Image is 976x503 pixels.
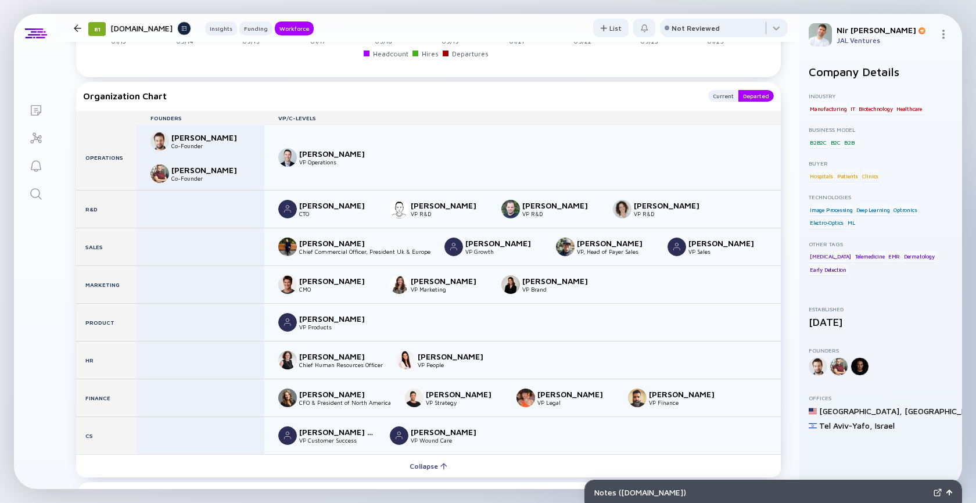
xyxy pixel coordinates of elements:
[875,421,895,430] div: Israel
[837,36,934,45] div: JAL Ventures
[809,422,817,430] img: Israel Flag
[522,286,599,293] div: VP Brand
[411,286,487,293] div: VP Marketing
[76,191,137,228] div: R&D
[176,37,193,45] tspan: 05/14
[634,210,711,217] div: VP R&D
[809,240,953,247] div: Other Tags
[819,406,902,416] div: [GEOGRAPHIC_DATA] ,
[426,389,503,399] div: [PERSON_NAME]
[537,389,614,399] div: [PERSON_NAME]
[390,426,408,445] img: Mark Becker picture
[809,306,953,312] div: Established
[634,200,711,210] div: [PERSON_NAME]
[509,37,524,45] tspan: 01/21
[577,238,654,248] div: [PERSON_NAME]
[275,23,314,34] div: Workforce
[426,399,503,406] div: VP Strategy
[76,417,137,454] div: CS
[934,488,942,497] img: Expand Notes
[403,457,454,475] div: Collapse
[809,193,953,200] div: Technologies
[537,399,614,406] div: VP Legal
[111,37,126,45] tspan: 01/13
[278,200,297,218] img: Eli Brosh picture
[88,22,106,36] div: 81
[688,248,765,255] div: VP Sales
[299,200,376,210] div: [PERSON_NAME]
[171,175,248,182] div: Co-Founder
[278,389,297,407] img: HEATHER GETZ picture
[76,342,137,379] div: HR
[809,126,953,133] div: Business Model
[855,204,891,215] div: Deep Learning
[809,65,953,78] h2: Company Details
[299,149,376,159] div: [PERSON_NAME]
[264,114,781,121] div: VP/C-Levels
[242,37,260,45] tspan: 09/15
[895,103,923,114] div: Healthcare
[442,37,459,45] tspan: 09/19
[501,200,520,218] img: Ido Nave picture
[171,132,248,142] div: [PERSON_NAME]
[299,437,376,444] div: VP Customer Success
[171,165,248,175] div: [PERSON_NAME]
[299,324,376,330] div: VP Products
[299,210,376,217] div: CTO
[809,160,953,167] div: Buyer
[278,351,297,369] img: Neomi Farkas picture
[854,251,886,263] div: Telemedicine
[809,347,953,354] div: Founders
[809,217,845,229] div: Electro-Optics
[809,103,848,114] div: Manufacturing
[640,37,658,45] tspan: 09/23
[809,264,848,275] div: Early Detection
[668,238,686,256] img: Peter Boomer picture
[837,25,934,35] div: Nir [PERSON_NAME]
[649,389,726,399] div: [PERSON_NAME]
[411,427,487,437] div: [PERSON_NAME]
[708,90,738,102] button: Current
[809,23,832,46] img: Nir Profile Picture
[14,179,58,207] a: Search
[672,24,720,33] div: Not Reviewed
[819,421,873,430] div: Tel Aviv-Yafo ,
[239,23,272,34] div: Funding
[83,90,697,102] div: Organization Chart
[171,142,248,149] div: Co-Founder
[613,200,631,218] img: Hemdat Cohen-Shraga picture
[573,37,591,45] tspan: 05/22
[76,125,137,190] div: Operations
[76,379,137,416] div: Finance
[150,164,169,183] img: Shachar Mendelowitz picture
[390,200,408,218] img: Eitan Gur picture
[556,238,575,256] img: Justin Garrett picture
[593,19,629,37] button: List
[846,217,856,229] div: ML
[809,316,953,328] div: [DATE]
[738,90,774,102] button: Departed
[278,313,297,332] img: Eilat Lev-Ari picture
[830,136,842,148] div: B2C
[299,248,430,255] div: Chief Commercial Officer, President Uk & Europe
[577,248,654,255] div: VP, Head of Payer Sales
[299,159,376,166] div: VP Operations
[275,21,314,35] button: Workforce
[946,490,952,495] img: Open Notes
[516,389,535,407] img: Hagar Mizrachi picture
[809,407,817,415] img: United States Flag
[522,200,599,210] div: [PERSON_NAME]
[411,200,487,210] div: [PERSON_NAME]
[278,238,297,256] img: Katherine Ward picture
[903,251,936,263] div: Dermatology
[465,248,542,255] div: VP Growth
[299,351,376,361] div: [PERSON_NAME]
[809,170,834,182] div: Hospitals
[809,204,854,215] div: Image Processing
[939,30,948,39] img: Menu
[76,454,781,477] button: Collapse
[892,204,918,215] div: Optronics
[405,389,424,407] img: Joel Schoppig picture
